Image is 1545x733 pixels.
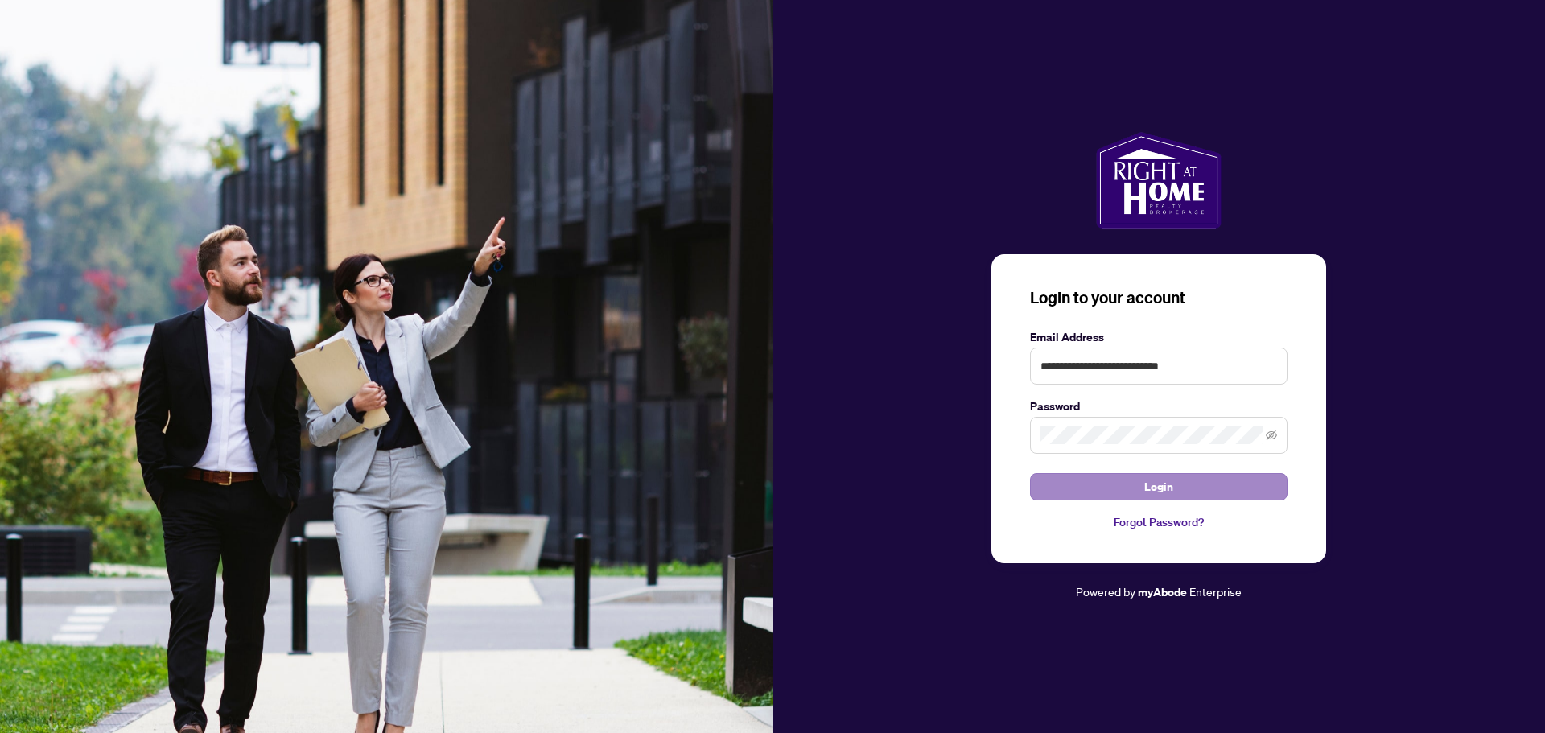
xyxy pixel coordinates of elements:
[1030,286,1287,309] h3: Login to your account
[1096,132,1221,229] img: ma-logo
[1030,328,1287,346] label: Email Address
[1030,397,1287,415] label: Password
[1266,430,1277,441] span: eye-invisible
[1138,583,1187,601] a: myAbode
[1030,473,1287,500] button: Login
[1144,474,1173,500] span: Login
[1076,584,1135,599] span: Powered by
[1030,513,1287,531] a: Forgot Password?
[1189,584,1242,599] span: Enterprise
